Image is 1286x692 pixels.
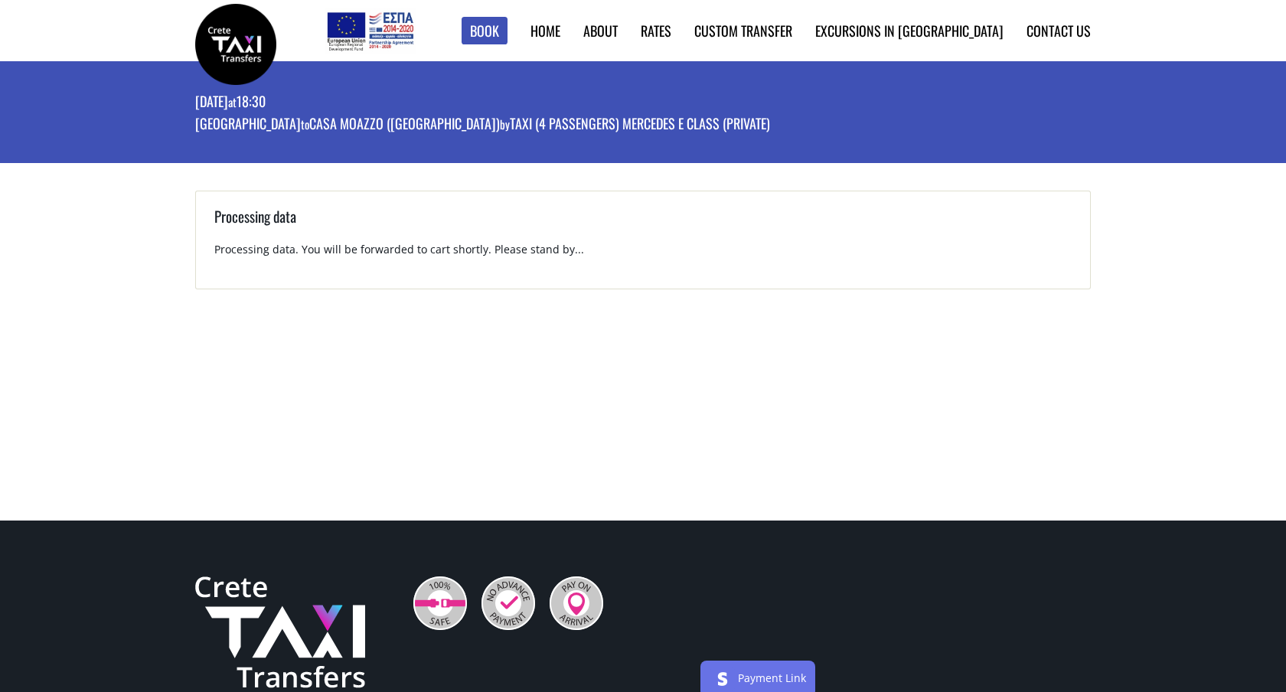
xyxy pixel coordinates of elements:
[228,93,237,110] small: at
[694,21,792,41] a: Custom Transfer
[710,667,735,691] img: stripe
[195,114,770,136] p: [GEOGRAPHIC_DATA] Casa Moazzo ([GEOGRAPHIC_DATA]) Taxi (4 passengers) Mercedes E Class (private)
[195,4,276,85] img: Crete Taxi Transfers | Booking page | Crete Taxi Transfers
[195,576,365,688] img: Crete Taxi Transfers
[301,116,309,132] small: to
[462,17,508,45] a: Book
[530,21,560,41] a: Home
[583,21,618,41] a: About
[481,576,535,630] img: No Advance Payment
[815,21,1004,41] a: Excursions in [GEOGRAPHIC_DATA]
[214,206,1072,242] h3: Processing data
[195,34,276,51] a: Crete Taxi Transfers | Booking page | Crete Taxi Transfers
[214,242,1072,270] p: Processing data. You will be forwarded to cart shortly. Please stand by...
[1027,21,1091,41] a: Contact us
[550,576,603,630] img: Pay On Arrival
[641,21,671,41] a: Rates
[413,576,467,630] img: 100% Safe
[325,8,416,54] img: e-bannersEUERDF180X90.jpg
[195,92,770,114] p: [DATE] 18:30
[738,671,806,685] a: Payment Link
[500,116,510,132] small: by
